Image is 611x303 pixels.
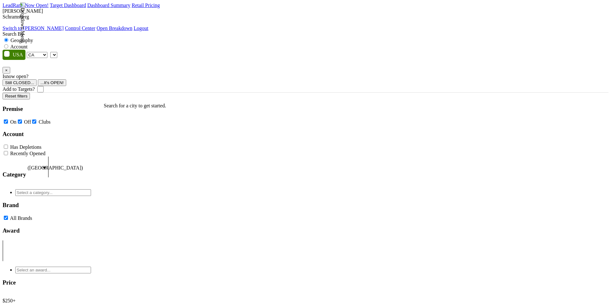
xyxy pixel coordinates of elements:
span: Schramsberg [3,14,29,19]
a: LeadRank [3,3,24,8]
span: Search By [3,31,24,37]
span: × [5,68,8,73]
label: Geography [11,38,33,43]
span: ▼ [42,165,47,170]
a: Target Dashboard [50,3,86,8]
div: Is now open? [3,74,608,79]
input: Select a category... [15,189,91,196]
label: Clubs [39,119,50,125]
h3: Price [3,279,91,286]
a: Logout [134,25,148,31]
button: ...It's OPEN! [38,79,66,86]
h3: Premise [3,105,91,112]
button: Still CLOSED... [3,79,37,86]
img: Dropdown Menu [20,3,25,43]
input: Select an award... [15,267,91,273]
p: Search for a city to get started. [104,103,166,109]
h3: Account [3,131,91,138]
a: Retail Pricing [132,3,160,8]
div: Dropdown Menu [3,25,148,31]
label: All Brands [10,215,32,221]
button: Close [3,67,10,74]
a: Dashboard Summary [87,3,130,8]
label: Has Depletions [10,144,41,150]
label: Add to Targets? [3,86,35,92]
a: Now Open! [25,3,49,8]
div: [PERSON_NAME] [3,8,608,14]
label: Recently Opened [10,151,46,156]
a: Switch to [PERSON_NAME] [3,25,64,31]
button: Reset filters [3,93,30,99]
label: Off [24,119,31,125]
h3: Category [3,171,26,178]
label: On [10,119,17,125]
a: Open Breakdown [97,25,132,31]
label: Account [10,44,27,49]
span: ([GEOGRAPHIC_DATA]) [28,165,40,184]
h3: Award [3,227,91,234]
a: Control Center [65,25,95,31]
h3: Brand [3,202,91,209]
